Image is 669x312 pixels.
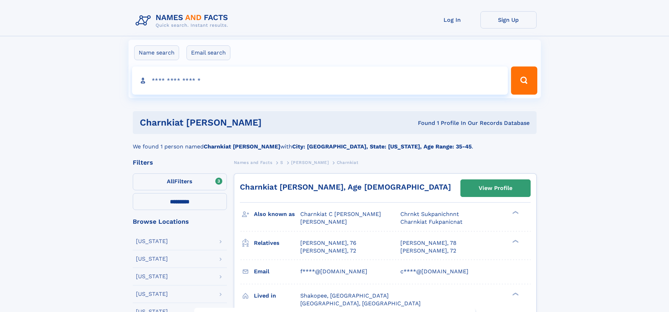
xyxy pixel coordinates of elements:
[132,66,508,95] input: search input
[400,247,456,255] a: [PERSON_NAME], 72
[480,11,537,28] a: Sign Up
[134,45,179,60] label: Name search
[511,292,519,296] div: ❯
[186,45,230,60] label: Email search
[133,173,227,190] label: Filters
[300,211,381,217] span: Charnkiat C [PERSON_NAME]
[136,291,168,297] div: [US_STATE]
[511,210,519,215] div: ❯
[340,119,530,127] div: Found 1 Profile In Our Records Database
[292,143,472,150] b: City: [GEOGRAPHIC_DATA], State: [US_STATE], Age Range: 35-45
[133,218,227,225] div: Browse Locations
[511,239,519,243] div: ❯
[136,274,168,279] div: [US_STATE]
[140,118,340,127] h1: Charnkiat [PERSON_NAME]
[234,158,273,167] a: Names and Facts
[280,160,283,165] span: S
[254,266,300,278] h3: Email
[136,256,168,262] div: [US_STATE]
[291,158,329,167] a: [PERSON_NAME]
[400,239,457,247] a: [PERSON_NAME], 78
[133,159,227,166] div: Filters
[337,160,358,165] span: Charnkiat
[167,178,174,185] span: All
[400,218,463,225] span: Charnkiat Fukpanicnat
[400,211,459,217] span: Chrnkt Sukpanichnnt
[254,237,300,249] h3: Relatives
[204,143,280,150] b: Charnkiat [PERSON_NAME]
[479,180,512,196] div: View Profile
[300,218,347,225] span: [PERSON_NAME]
[300,300,421,307] span: [GEOGRAPHIC_DATA], [GEOGRAPHIC_DATA]
[133,11,234,30] img: Logo Names and Facts
[240,183,451,191] a: Charnkiat [PERSON_NAME], Age [DEMOGRAPHIC_DATA]
[280,158,283,167] a: S
[136,238,168,244] div: [US_STATE]
[300,292,389,299] span: Shakopee, [GEOGRAPHIC_DATA]
[300,239,356,247] a: [PERSON_NAME], 76
[424,11,480,28] a: Log In
[461,180,530,197] a: View Profile
[291,160,329,165] span: [PERSON_NAME]
[133,134,537,151] div: We found 1 person named with .
[254,290,300,302] h3: Lived in
[300,247,356,255] a: [PERSON_NAME], 72
[511,66,537,95] button: Search Button
[254,208,300,220] h3: Also known as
